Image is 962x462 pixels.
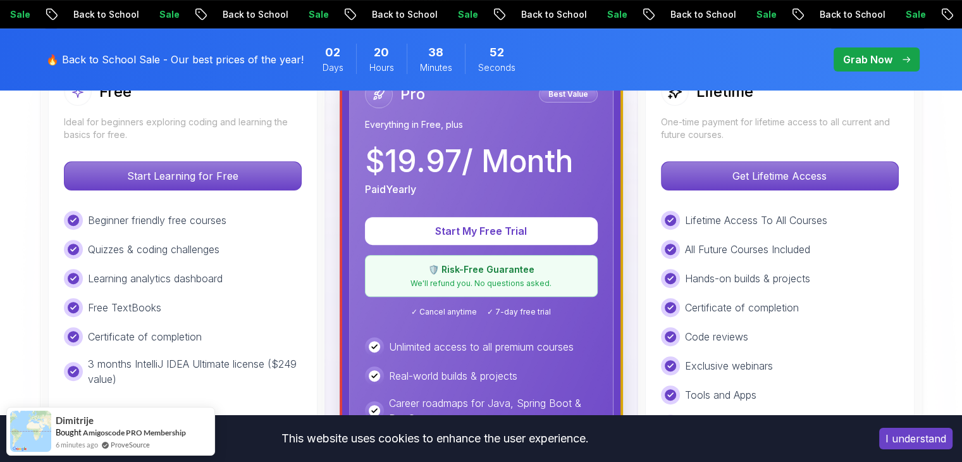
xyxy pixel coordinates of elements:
span: Minutes [420,61,452,74]
span: Seconds [478,61,515,74]
p: Sale [266,8,307,21]
p: Beginner friendly free courses [88,213,226,228]
a: ProveSource [111,439,150,450]
button: Start Learning for Free [64,161,302,190]
p: Sale [714,8,755,21]
p: Back to School [777,8,863,21]
p: Back to School [180,8,266,21]
p: Career roadmaps for Java, Spring Boot & DevOps [389,396,598,426]
p: Unlimited access to all premium courses [389,339,574,354]
h2: Lifetime [696,82,753,102]
p: We'll refund you. No questions asked. [373,278,589,289]
p: Sale [416,8,456,21]
p: Start Learning for Free [65,162,301,190]
p: 🔥 Back to School Sale - Our best prices of the year! [46,52,304,67]
img: provesource social proof notification image [10,411,51,452]
span: Dimitrije [56,415,94,426]
span: Hours [369,61,394,74]
p: Start My Free Trial [380,223,583,239]
p: Sale [565,8,605,21]
p: Back to School [31,8,117,21]
p: One-time payment for lifetime access to all current and future courses. [661,116,899,141]
span: Days [323,61,343,74]
p: $ 19.97 / Month [365,146,573,177]
span: 52 Seconds [490,44,504,61]
p: 3 months IntelliJ IDEA Ultimate license ($249 value) [88,356,302,387]
p: Sale [117,8,157,21]
p: Paid Yearly [365,182,416,197]
p: Best Value [541,88,596,101]
a: Start My Free Trial [365,225,598,237]
p: Ideal for beginners exploring coding and learning the basics for free. [64,116,302,141]
a: Start Learning for Free [64,170,302,182]
p: Real-world builds & projects [389,368,517,384]
p: Grab Now [843,52,892,67]
span: Bought [56,427,82,437]
p: Get Lifetime Access [662,162,898,190]
button: Start My Free Trial [365,217,598,245]
p: Code reviews [685,329,748,344]
span: 38 Minutes [428,44,443,61]
p: Certificate of completion [88,329,202,344]
p: Back to School [628,8,714,21]
p: Exclusive webinars [685,358,773,373]
h2: Free [99,82,132,102]
a: Get Lifetime Access [661,170,899,182]
p: Hands-on builds & projects [685,271,810,286]
div: This website uses cookies to enhance the user experience. [9,425,860,453]
button: Accept cookies [879,428,953,449]
p: Learning analytics dashboard [88,271,223,286]
p: Everything in Free, plus [365,118,598,131]
h2: Pro [400,84,425,104]
p: Sale [863,8,904,21]
p: Lifetime Access To All Courses [685,213,827,228]
p: All Future Courses Included [685,242,810,257]
p: Quizzes & coding challenges [88,242,219,257]
span: ✓ 7-day free trial [487,307,551,317]
p: Back to School [330,8,416,21]
span: 6 minutes ago [56,439,98,450]
p: 🛡️ Risk-Free Guarantee [373,263,589,276]
button: Get Lifetime Access [661,161,899,190]
span: ✓ Cancel anytime [411,307,477,317]
p: Certificate of completion [685,300,799,315]
p: Free TextBooks [88,300,161,315]
p: Back to School [479,8,565,21]
p: Tools and Apps [685,387,756,403]
span: 2 Days [325,44,340,61]
span: 20 Hours [374,44,389,61]
a: Amigoscode PRO Membership [83,428,186,437]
